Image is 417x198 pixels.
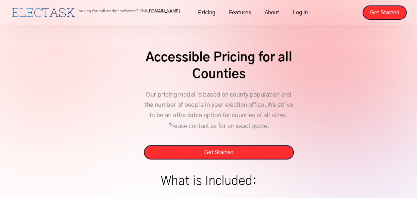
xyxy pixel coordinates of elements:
a: Pricing [191,5,222,20]
a: Features [222,5,258,20]
a: Log in [286,5,315,20]
a: home [10,6,77,19]
a: About [258,5,286,20]
a: Get Started [144,145,294,159]
h1: What is Included: [161,176,256,186]
p: Our pricing model is based on county population and the number of people in your election office.... [144,90,294,142]
p: Looking for poll worker software? Visit [77,9,180,13]
a: Get Started [363,5,407,20]
h2: Accessible Pricing for all Counties [144,49,294,83]
a: [DOMAIN_NAME] [147,9,180,13]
